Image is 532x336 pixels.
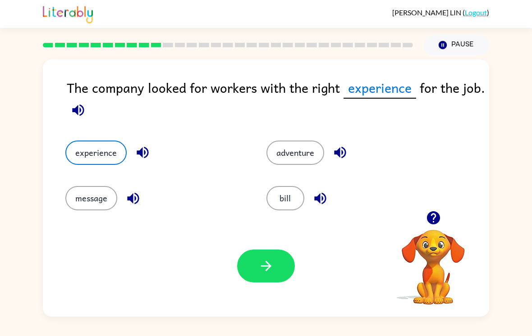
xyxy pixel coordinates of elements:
[388,216,478,306] video: Your browser must support playing .mp4 files to use Literably. Please try using another browser.
[465,8,487,17] a: Logout
[266,141,324,165] button: adventure
[392,8,489,17] div: ( )
[43,4,93,23] img: Literably
[392,8,463,17] span: [PERSON_NAME] LIN
[424,35,489,55] button: Pause
[65,141,127,165] button: experience
[266,186,304,210] button: bill
[65,186,117,210] button: message
[344,77,416,99] span: experience
[67,77,489,123] div: The company looked for workers with the right for the job.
